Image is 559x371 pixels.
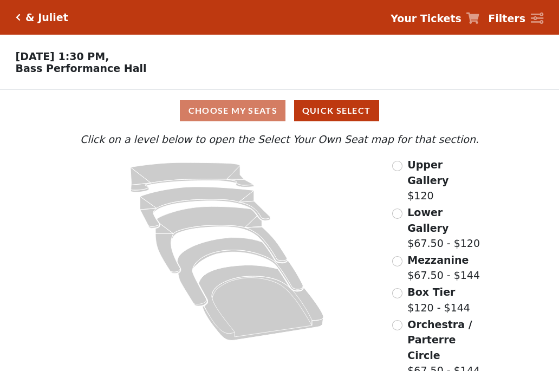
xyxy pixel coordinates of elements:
[25,11,68,24] h5: & Juliet
[407,252,480,283] label: $67.50 - $144
[77,132,482,147] p: Click on a level below to open the Select Your Own Seat map for that section.
[407,157,482,204] label: $120
[294,100,379,121] button: Quick Select
[407,206,448,234] span: Lower Gallery
[407,205,482,251] label: $67.50 - $120
[391,12,461,24] strong: Your Tickets
[16,14,21,21] a: Click here to go back to filters
[407,254,469,266] span: Mezzanine
[199,265,324,341] path: Orchestra / Parterre Circle - Seats Available: 27
[407,159,448,186] span: Upper Gallery
[131,162,254,192] path: Upper Gallery - Seats Available: 295
[407,284,470,315] label: $120 - $144
[140,187,271,228] path: Lower Gallery - Seats Available: 59
[488,11,543,27] a: Filters
[488,12,525,24] strong: Filters
[407,286,455,298] span: Box Tier
[407,318,472,361] span: Orchestra / Parterre Circle
[391,11,479,27] a: Your Tickets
